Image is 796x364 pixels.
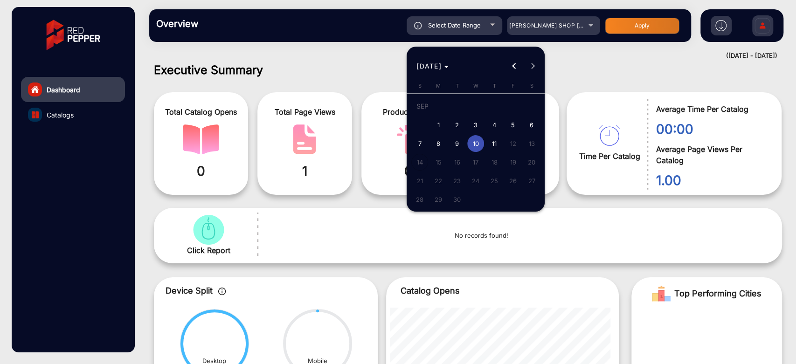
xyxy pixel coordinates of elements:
span: 6 [523,117,540,133]
span: 14 [411,154,428,171]
button: September 2, 2025 [448,116,466,134]
button: September 30, 2025 [448,190,466,209]
span: 28 [411,191,428,208]
button: September 20, 2025 [522,153,541,172]
span: 13 [523,135,540,152]
button: September 29, 2025 [429,190,448,209]
button: September 6, 2025 [522,116,541,134]
button: Choose month and year [413,58,452,75]
button: September 19, 2025 [504,153,522,172]
button: September 5, 2025 [504,116,522,134]
button: September 4, 2025 [485,116,504,134]
span: 26 [505,172,521,189]
button: September 11, 2025 [485,134,504,153]
button: September 22, 2025 [429,172,448,190]
button: September 25, 2025 [485,172,504,190]
span: 22 [430,172,447,189]
button: September 9, 2025 [448,134,466,153]
span: 17 [467,154,484,171]
span: W [473,82,478,89]
button: September 21, 2025 [410,172,429,190]
span: T [492,82,496,89]
button: September 1, 2025 [429,116,448,134]
span: 15 [430,154,447,171]
span: 8 [430,135,447,152]
span: F [511,82,514,89]
span: 25 [486,172,503,189]
span: 12 [505,135,521,152]
button: September 10, 2025 [466,134,485,153]
button: September 16, 2025 [448,153,466,172]
button: September 7, 2025 [410,134,429,153]
span: S [530,82,533,89]
span: 2 [449,117,465,133]
button: September 8, 2025 [429,134,448,153]
span: 21 [411,172,428,189]
span: 7 [411,135,428,152]
span: 16 [449,154,465,171]
button: September 3, 2025 [466,116,485,134]
button: September 24, 2025 [466,172,485,190]
button: September 27, 2025 [522,172,541,190]
span: 5 [505,117,521,133]
button: Previous month [505,57,524,76]
span: 4 [486,117,503,133]
span: 27 [523,172,540,189]
button: September 28, 2025 [410,190,429,209]
span: 23 [449,172,465,189]
button: September 23, 2025 [448,172,466,190]
td: SEP [410,97,541,116]
button: September 17, 2025 [466,153,485,172]
button: September 13, 2025 [522,134,541,153]
span: 9 [449,135,465,152]
span: M [436,82,441,89]
button: September 18, 2025 [485,153,504,172]
span: 11 [486,135,503,152]
span: [DATE] [416,62,442,70]
span: 24 [467,172,484,189]
button: September 12, 2025 [504,134,522,153]
span: 29 [430,191,447,208]
button: September 15, 2025 [429,153,448,172]
span: 30 [449,191,465,208]
span: 10 [467,135,484,152]
span: 19 [505,154,521,171]
button: September 14, 2025 [410,153,429,172]
span: 3 [467,117,484,133]
span: S [418,82,421,89]
span: 18 [486,154,503,171]
button: September 26, 2025 [504,172,522,190]
span: 1 [430,117,447,133]
span: T [455,82,458,89]
span: 20 [523,154,540,171]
